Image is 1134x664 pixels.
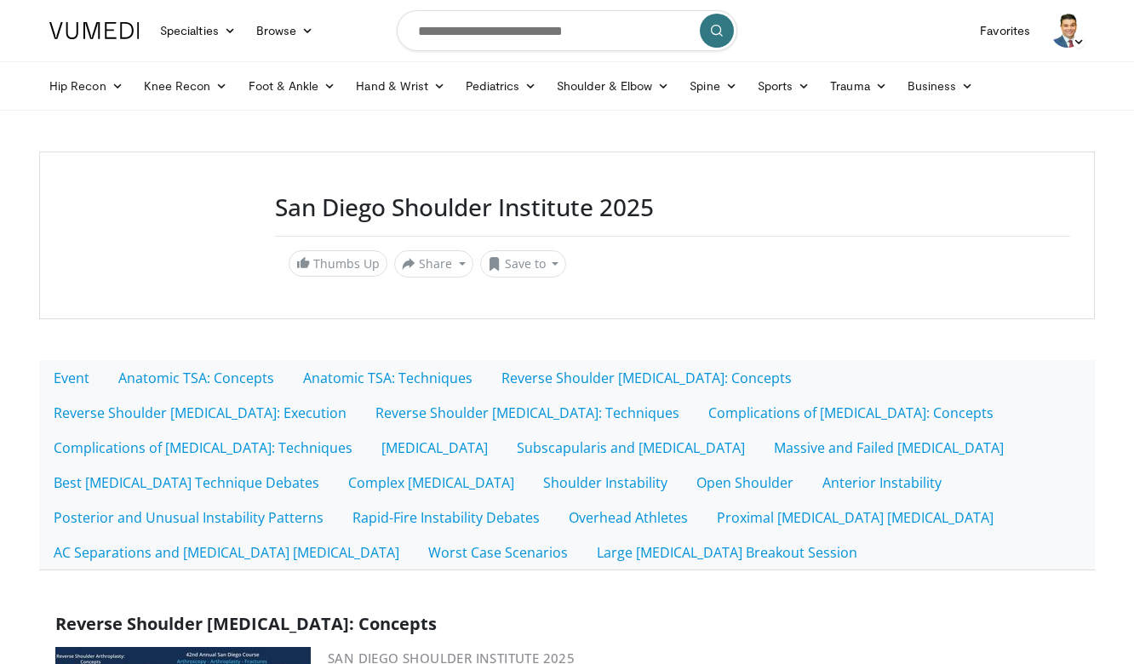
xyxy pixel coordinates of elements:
a: Hip Recon [39,69,134,103]
img: VuMedi Logo [49,22,140,39]
a: Worst Case Scenarios [414,535,582,570]
a: Shoulder & Elbow [547,69,679,103]
a: Favorites [970,14,1040,48]
a: Reverse Shoulder [MEDICAL_DATA]: Execution [39,395,361,431]
a: Knee Recon [134,69,238,103]
a: Business [897,69,984,103]
a: Browse [246,14,324,48]
a: [MEDICAL_DATA] [367,430,502,466]
a: Reverse Shoulder [MEDICAL_DATA]: Techniques [361,395,694,431]
button: Save to [480,250,567,278]
a: Open Shoulder [682,465,808,501]
a: Subscapularis and [MEDICAL_DATA] [502,430,759,466]
a: Large [MEDICAL_DATA] Breakout Session [582,535,872,570]
h3: San Diego Shoulder Institute 2025 [275,193,1070,222]
a: AC Separations and [MEDICAL_DATA] [MEDICAL_DATA] [39,535,414,570]
a: Pediatrics [455,69,547,103]
a: Specialties [150,14,246,48]
a: Reverse Shoulder [MEDICAL_DATA]: Concepts [487,360,806,396]
a: Proximal [MEDICAL_DATA] [MEDICAL_DATA] [702,500,1008,535]
a: Thumbs Up [289,250,387,277]
a: Anterior Instability [808,465,956,501]
a: Trauma [820,69,897,103]
input: Search topics, interventions [397,10,737,51]
a: Anatomic TSA: Techniques [289,360,487,396]
a: Anatomic TSA: Concepts [104,360,289,396]
a: Sports [747,69,821,103]
a: Complications of [MEDICAL_DATA]: Techniques [39,430,367,466]
a: Overhead Athletes [554,500,702,535]
span: Reverse Shoulder [MEDICAL_DATA]: Concepts [55,612,437,635]
a: Spine [679,69,747,103]
a: Rapid-Fire Instability Debates [338,500,554,535]
a: Foot & Ankle [238,69,346,103]
img: Avatar [1051,14,1085,48]
a: Massive and Failed [MEDICAL_DATA] [759,430,1018,466]
a: Complications of [MEDICAL_DATA]: Concepts [694,395,1008,431]
a: Best [MEDICAL_DATA] Technique Debates [39,465,334,501]
a: Shoulder Instability [529,465,682,501]
a: Posterior and Unusual Instability Patterns [39,500,338,535]
a: Event [39,360,104,396]
a: Hand & Wrist [346,69,455,103]
a: Complex [MEDICAL_DATA] [334,465,529,501]
button: Share [394,250,473,278]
